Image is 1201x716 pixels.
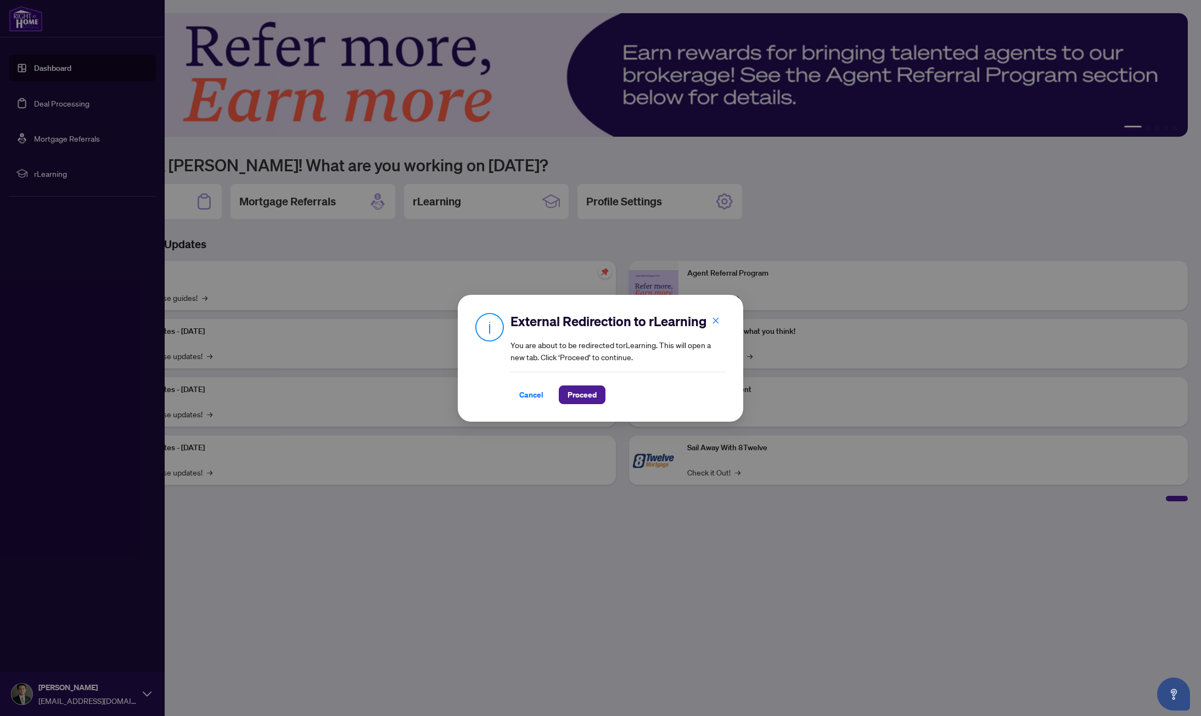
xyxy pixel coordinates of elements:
[568,386,597,404] span: Proceed
[510,312,726,330] h2: External Redirection to rLearning
[519,386,543,404] span: Cancel
[1157,678,1190,711] button: Open asap
[712,316,720,324] span: close
[510,312,726,404] div: You are about to be redirected to rLearning . This will open a new tab. Click ‘Proceed’ to continue.
[559,385,605,404] button: Proceed
[510,385,552,404] button: Cancel
[475,312,504,342] img: Info Icon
